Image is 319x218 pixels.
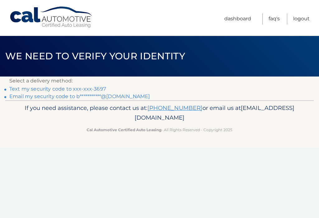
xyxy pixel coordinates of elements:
strong: Cal Automotive Certified Auto Leasing [87,127,161,132]
p: - All Rights Reserved - Copyright 2025 [15,126,304,133]
a: FAQ's [269,13,280,24]
a: Text my security code to xxx-xxx-3697 [9,86,106,92]
span: We need to verify your identity [5,50,185,62]
a: Cal Automotive [9,6,93,28]
p: If you need assistance, please contact us at: or email us at [15,103,304,123]
a: Logout [293,13,310,24]
a: [PHONE_NUMBER] [147,104,202,111]
a: Dashboard [224,13,251,24]
p: Select a delivery method: [9,77,310,85]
